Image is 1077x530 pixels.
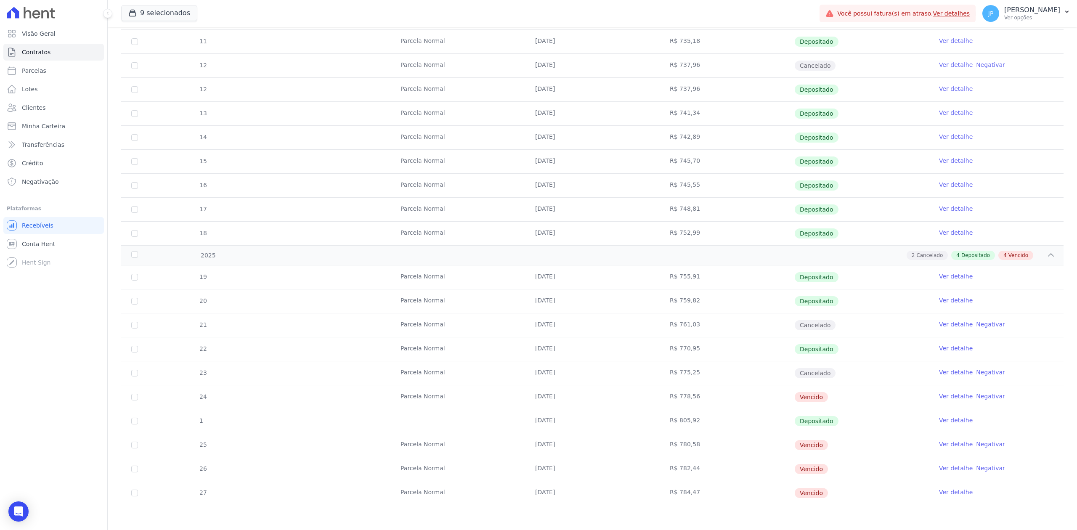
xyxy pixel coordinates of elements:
td: Parcela Normal [390,126,525,149]
span: Conta Hent [22,240,55,248]
span: 16 [199,182,207,188]
span: Vencido [795,392,828,402]
td: R$ 735,18 [660,30,794,53]
a: Ver detalhe [939,320,973,329]
td: Parcela Normal [390,78,525,101]
span: 17 [199,206,207,212]
td: R$ 775,25 [660,361,794,385]
span: Depositado [795,272,838,282]
span: Recebíveis [22,221,53,230]
input: Só é possível selecionar pagamentos em aberto [131,38,138,45]
div: Plataformas [7,204,101,214]
span: 13 [199,110,207,117]
td: R$ 742,89 [660,126,794,149]
td: R$ 782,44 [660,457,794,481]
td: R$ 780,58 [660,433,794,457]
td: R$ 752,99 [660,222,794,245]
a: Clientes [3,99,104,116]
td: [DATE] [525,385,660,409]
span: Vencido [1008,252,1028,259]
td: R$ 748,81 [660,198,794,221]
span: Depositado [795,109,838,119]
span: Depositado [795,156,838,167]
a: Ver detalhe [939,109,973,117]
td: [DATE] [525,337,660,361]
td: [DATE] [525,150,660,173]
span: Depositado [795,344,838,354]
td: [DATE] [525,361,660,385]
input: Só é possível selecionar pagamentos em aberto [131,110,138,117]
td: Parcela Normal [390,222,525,245]
span: 20 [199,297,207,304]
a: Contratos [3,44,104,61]
span: JP [988,11,994,16]
td: R$ 805,92 [660,409,794,433]
a: Negativar [976,321,1005,328]
a: Ver detalhe [939,204,973,213]
p: Ver opções [1004,14,1060,21]
span: Crédito [22,159,43,167]
td: Parcela Normal [390,337,525,361]
input: Só é possível selecionar pagamentos em aberto [131,418,138,424]
span: 1 [199,417,203,424]
td: R$ 778,56 [660,385,794,409]
a: Negativação [3,173,104,190]
span: Vencido [795,464,828,474]
input: default [131,394,138,400]
td: Parcela Normal [390,289,525,313]
span: Depositado [795,85,838,95]
span: Contratos [22,48,50,56]
a: Ver detalhe [939,132,973,141]
a: Ver detalhe [939,272,973,281]
input: Só é possível selecionar pagamentos em aberto [131,322,138,329]
td: R$ 741,34 [660,102,794,125]
td: [DATE] [525,433,660,457]
span: Visão Geral [22,29,56,38]
a: Lotes [3,81,104,98]
input: Só é possível selecionar pagamentos em aberto [131,230,138,237]
span: 14 [199,134,207,140]
span: 11 [199,38,207,45]
a: Parcelas [3,62,104,79]
td: [DATE] [525,102,660,125]
td: R$ 770,95 [660,337,794,361]
a: Ver detalhe [939,440,973,448]
td: Parcela Normal [390,102,525,125]
td: Parcela Normal [390,174,525,197]
a: Recebíveis [3,217,104,234]
span: 12 [199,62,207,69]
span: 2025 [200,251,216,260]
a: Ver detalhe [939,85,973,93]
span: 4 [956,252,960,259]
td: R$ 737,96 [660,78,794,101]
td: [DATE] [525,78,660,101]
input: Só é possível selecionar pagamentos em aberto [131,206,138,213]
input: default [131,490,138,496]
input: default [131,466,138,472]
a: Negativar [976,369,1005,376]
td: Parcela Normal [390,385,525,409]
a: Ver detalhe [939,37,973,45]
td: Parcela Normal [390,30,525,53]
td: [DATE] [525,126,660,149]
span: Parcelas [22,66,46,75]
span: Depositado [795,296,838,306]
td: [DATE] [525,222,660,245]
span: Depositado [795,204,838,215]
td: Parcela Normal [390,481,525,505]
span: Depositado [795,132,838,143]
input: Só é possível selecionar pagamentos em aberto [131,298,138,305]
span: Cancelado [795,368,836,378]
td: R$ 784,47 [660,481,794,505]
a: Ver detalhe [939,296,973,305]
input: Só é possível selecionar pagamentos em aberto [131,346,138,352]
span: 23 [199,369,207,376]
a: Negativar [976,393,1005,400]
a: Ver detalhe [939,416,973,424]
span: 26 [199,465,207,472]
span: Vencido [795,488,828,498]
td: [DATE] [525,289,660,313]
span: 22 [199,345,207,352]
td: [DATE] [525,313,660,337]
input: Só é possível selecionar pagamentos em aberto [131,182,138,189]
